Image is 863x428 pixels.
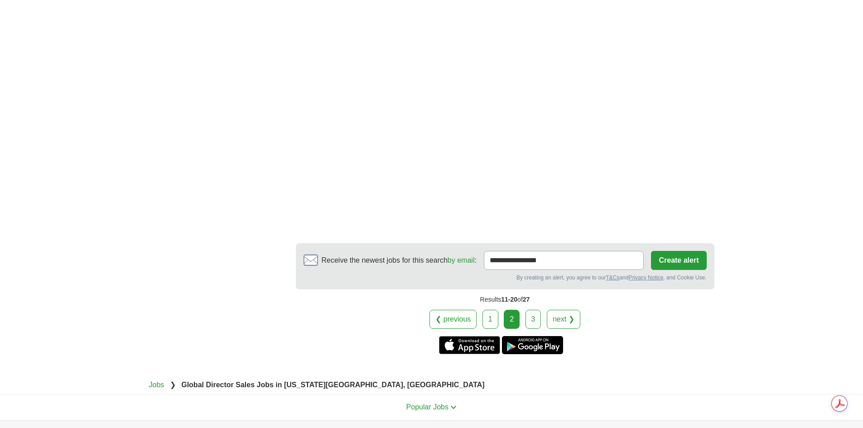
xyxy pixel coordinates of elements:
[606,274,619,281] a: T&Cs
[504,310,520,329] div: 2
[502,336,563,354] a: Get the Android app
[448,256,475,264] a: by email
[149,381,164,389] a: Jobs
[439,336,500,354] a: Get the iPhone app
[429,310,477,329] a: ❮ previous
[296,289,714,310] div: Results of
[628,274,663,281] a: Privacy Notice
[450,405,457,409] img: toggle icon
[523,296,530,303] span: 27
[482,310,498,329] a: 1
[170,381,176,389] span: ❯
[547,310,580,329] a: next ❯
[651,251,706,270] button: Create alert
[406,403,448,411] span: Popular Jobs
[322,255,477,266] span: Receive the newest jobs for this search :
[501,296,517,303] span: 11-20
[181,381,484,389] strong: Global Director Sales Jobs in [US_STATE][GEOGRAPHIC_DATA], [GEOGRAPHIC_DATA]
[304,274,707,282] div: By creating an alert, you agree to our and , and Cookie Use.
[526,310,541,329] a: 3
